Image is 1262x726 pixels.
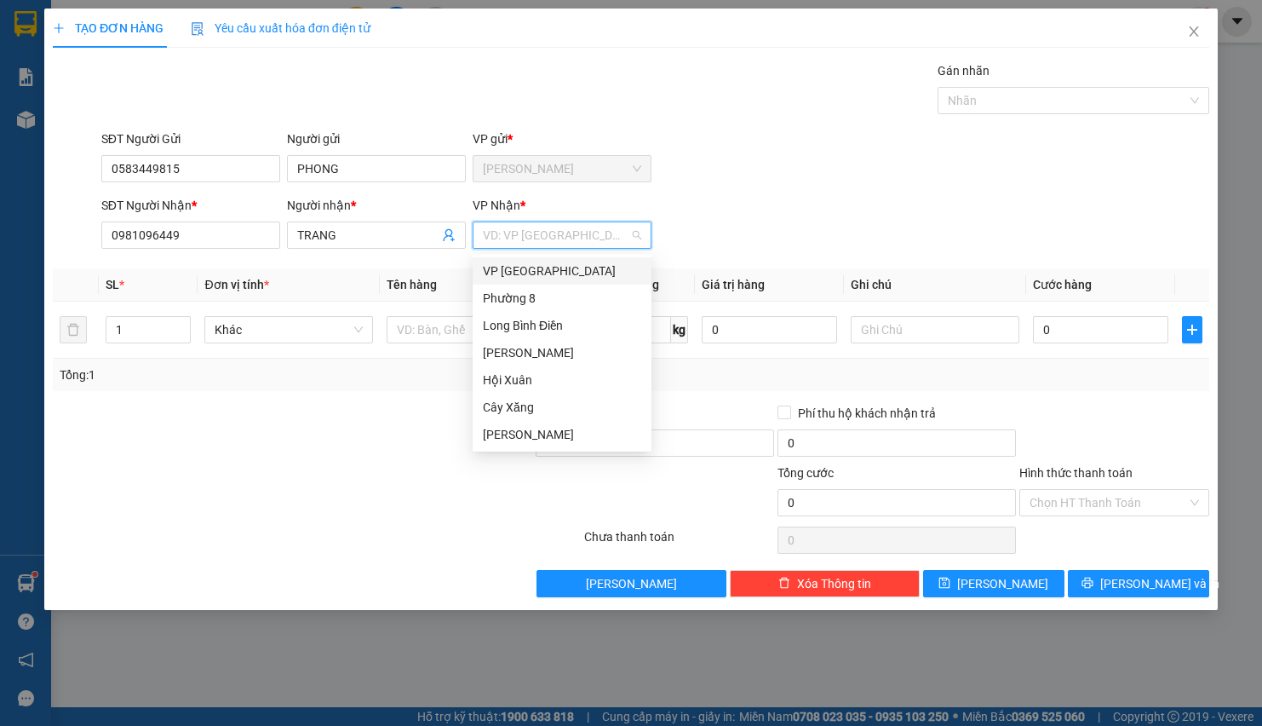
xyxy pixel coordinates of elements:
span: save [938,577,950,591]
div: Cây Xăng [483,398,641,417]
th: Ghi chú [844,268,1026,302]
div: Vĩnh Kim [473,339,651,366]
span: SL [106,278,119,291]
span: Đơn vị tính [204,278,268,291]
span: VP Nhận [473,199,520,212]
input: Ghi Chú [851,316,1019,343]
div: Người nhận [287,196,466,215]
div: SĐT Người Nhận [101,196,280,215]
div: Hội Xuân [483,371,641,389]
span: Phí thu hộ khách nhận trả [791,404,943,423]
div: SĐT Người Gửi [101,130,280,148]
span: Xóa Thông tin [797,574,871,593]
div: Chưa thanh toán [582,527,776,557]
div: Cây Xăng [473,394,651,421]
button: [PERSON_NAME] [536,570,726,597]
button: deleteXóa Thông tin [730,570,920,597]
span: TẠO ĐƠN HÀNG [53,21,163,35]
div: [PERSON_NAME] [483,425,641,444]
span: Cước hàng [1033,278,1092,291]
button: save[PERSON_NAME] [923,570,1064,597]
button: printer[PERSON_NAME] và In [1068,570,1209,597]
span: Yêu cầu xuất hóa đơn điện tử [191,21,370,35]
div: VP [GEOGRAPHIC_DATA] [483,262,641,280]
span: user-add [442,228,456,242]
label: Hình thức thanh toán [1019,466,1133,480]
label: Gán nhãn [938,64,990,78]
button: delete [60,316,87,343]
span: kg [671,316,688,343]
input: 0 [702,316,837,343]
button: Close [1170,9,1218,56]
span: plus [1183,323,1202,337]
div: Hội Xuân [473,366,651,394]
button: plus [1182,316,1202,343]
div: Tổng: 1 [60,366,488,384]
div: Phường 8 [473,285,651,312]
span: delete [778,577,790,591]
div: VP Cao Tốc [473,421,651,448]
span: Giá trị hàng [702,278,765,291]
span: Tổng cước [777,466,834,480]
span: [PERSON_NAME] [957,574,1048,593]
input: VD: Bàn, Ghế [387,316,555,343]
div: VP gửi [473,130,651,148]
span: printer [1081,577,1093,591]
span: plus [53,22,65,34]
span: Vĩnh Kim [483,156,641,181]
div: VP Sài Gòn [473,257,651,285]
div: [PERSON_NAME] [483,343,641,362]
span: [PERSON_NAME] và In [1100,574,1219,593]
div: Long Bình Điền [473,312,651,339]
div: Phường 8 [483,289,641,308]
span: close [1187,25,1201,38]
div: Người gửi [287,130,466,148]
span: Tên hàng [387,278,437,291]
img: icon [191,22,204,36]
span: [PERSON_NAME] [586,574,677,593]
div: Long Bình Điền [483,316,641,335]
span: Khác [215,317,363,343]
